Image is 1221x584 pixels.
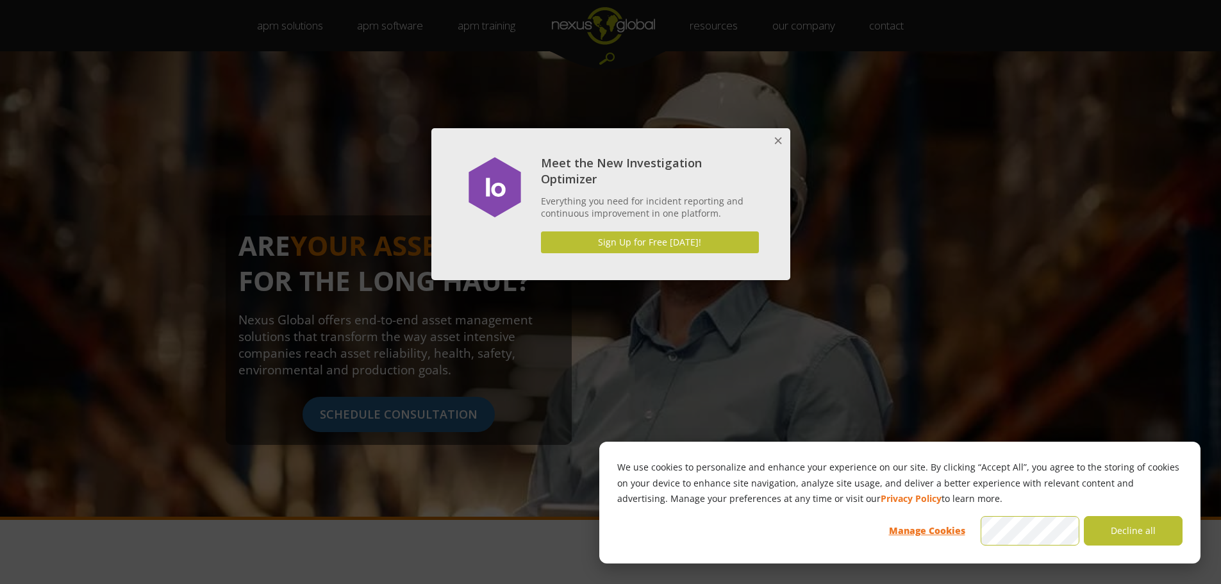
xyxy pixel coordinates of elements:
button: Accept all [981,516,1079,546]
button: Decline all [1084,516,1183,546]
button: Close [765,128,790,154]
a: Privacy Policy [881,491,942,507]
p: Everything you need for incident reporting and continuous improvement in one platform. [541,195,759,220]
button: Manage Cookies [877,516,976,546]
div: Cookie banner [599,442,1200,563]
h4: Meet the New Investigation Optimizer [541,155,759,188]
div: Meet the New Investigation Optimizer [431,128,790,280]
img: dialog featured image [463,155,527,219]
a: Sign Up for Free [DATE]! [541,231,759,253]
p: We use cookies to personalize and enhance your experience on our site. By clicking “Accept All”, ... [617,460,1183,507]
